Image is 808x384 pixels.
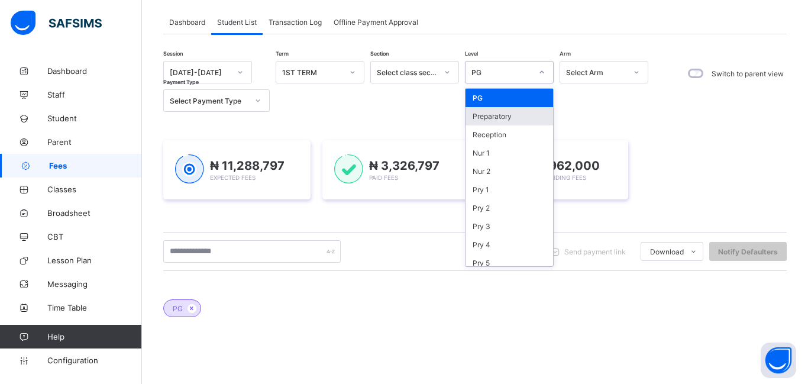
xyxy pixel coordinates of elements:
div: Select class section [377,68,437,77]
span: ₦ 3,326,797 [369,159,439,173]
div: Pry 1 [466,180,553,199]
div: Select Arm [566,68,626,77]
div: Reception [466,125,553,144]
span: Configuration [47,356,141,365]
div: Nur 2 [466,162,553,180]
div: PG [466,89,553,107]
span: Session [163,50,183,57]
div: Pry 3 [466,217,553,235]
label: Switch to parent view [712,69,784,78]
img: safsims [11,11,102,36]
div: Pry 5 [466,254,553,272]
span: Parent [47,137,142,147]
span: Outstanding Fees [528,174,586,181]
span: PG [173,304,183,313]
span: Dashboard [169,18,205,27]
span: Lesson Plan [47,256,142,265]
span: CBT [47,232,142,241]
span: Offline Payment Approval [334,18,418,27]
div: PG [471,68,532,77]
div: Nur 1 [466,144,553,162]
span: Classes [47,185,142,194]
span: Term [276,50,289,57]
span: Fees [49,161,142,170]
span: Messaging [47,279,142,289]
span: Level [465,50,478,57]
span: Download [650,247,684,256]
span: ₦ 11,288,797 [210,159,285,173]
span: Section [370,50,389,57]
button: Open asap [761,343,796,378]
span: Broadsheet [47,208,142,218]
span: Student List [217,18,257,27]
div: Preparatory [466,107,553,125]
div: Pry 2 [466,199,553,217]
span: Help [47,332,141,341]
span: Notify Defaulters [718,247,778,256]
img: paid-1.3eb1404cbcb1d3b736510a26bbfa3ccb.svg [334,154,363,184]
img: expected-1.03dd87d44185fb6c27cc9b2570c10499.svg [175,154,204,184]
span: Time Table [47,303,142,312]
span: Dashboard [47,66,142,76]
span: ₦ 7,962,000 [528,159,600,173]
span: Payment Type [163,79,199,85]
span: Transaction Log [269,18,322,27]
span: Student [47,114,142,123]
span: Send payment link [564,247,626,256]
div: Select Payment Type [170,96,248,105]
div: [DATE]-[DATE] [170,68,230,77]
span: Expected Fees [210,174,256,181]
span: Paid Fees [369,174,398,181]
span: Arm [560,50,571,57]
div: 1ST TERM [282,68,342,77]
div: Pry 4 [466,235,553,254]
span: Staff [47,90,142,99]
